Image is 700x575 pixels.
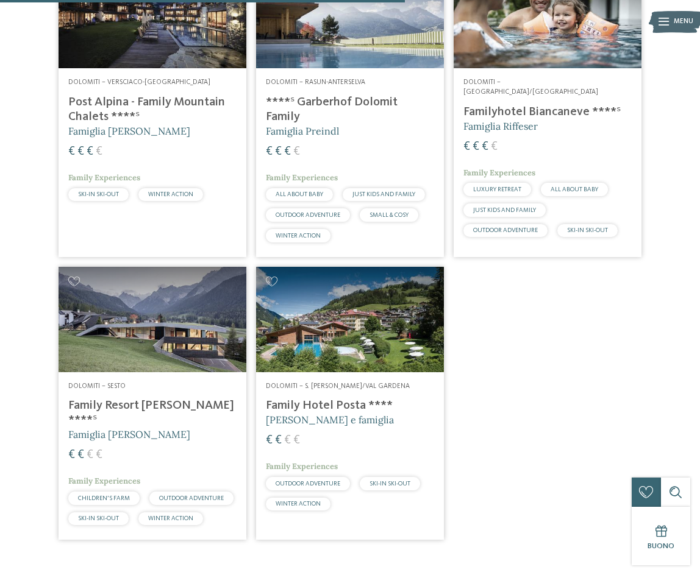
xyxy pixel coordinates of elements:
[266,79,365,86] span: Dolomiti – Rasun-Anterselva
[68,125,190,137] span: Famiglia [PERSON_NAME]
[148,515,193,521] span: WINTER ACTION
[78,191,119,197] span: SKI-IN SKI-OUT
[266,383,410,390] span: Dolomiti – S. [PERSON_NAME]/Val Gardena
[567,227,608,233] span: SKI-IN SKI-OUT
[148,191,193,197] span: WINTER ACTION
[276,233,321,239] span: WINTER ACTION
[256,267,444,540] a: Cercate un hotel per famiglie? Qui troverete solo i migliori! Dolomiti – S. [PERSON_NAME]/Val Gar...
[266,434,273,446] span: €
[59,267,246,372] img: Family Resort Rainer ****ˢ
[59,267,246,540] a: Cercate un hotel per famiglie? Qui troverete solo i migliori! Dolomiti – Sesto Family Resort [PER...
[284,146,291,158] span: €
[77,449,84,461] span: €
[632,507,690,565] a: Buono
[78,515,119,521] span: SKI-IN SKI-OUT
[68,428,190,440] span: Famiglia [PERSON_NAME]
[276,191,323,197] span: ALL ABOUT BABY
[463,105,632,119] h4: Familyhotel Biancaneve ****ˢ
[266,172,338,183] span: Family Experiences
[68,476,140,486] span: Family Experiences
[275,146,282,158] span: €
[648,542,674,550] span: Buono
[68,79,210,86] span: Dolomiti – Versciaco-[GEOGRAPHIC_DATA]
[159,495,224,501] span: OUTDOOR ADVENTURE
[284,434,291,446] span: €
[266,461,338,471] span: Family Experiences
[276,481,340,487] span: OUTDOOR ADVENTURE
[266,125,339,137] span: Famiglia Preindl
[68,95,237,124] h4: Post Alpina - Family Mountain Chalets ****ˢ
[473,186,521,192] span: LUXURY RETREAT
[463,168,535,178] span: Family Experiences
[87,449,93,461] span: €
[473,227,538,233] span: OUTDOOR ADVENTURE
[266,414,394,426] span: [PERSON_NAME] e famiglia
[491,141,498,153] span: €
[275,434,282,446] span: €
[352,191,415,197] span: JUST KIDS AND FAMILY
[68,383,126,390] span: Dolomiti – Sesto
[266,95,434,124] h4: ****ˢ Garberhof Dolomit Family
[256,267,444,372] img: Cercate un hotel per famiglie? Qui troverete solo i migliori!
[276,212,340,218] span: OUTDOOR ADVENTURE
[293,434,300,446] span: €
[68,172,140,183] span: Family Experiences
[96,146,102,158] span: €
[276,501,321,507] span: WINTER ACTION
[77,146,84,158] span: €
[68,449,75,461] span: €
[87,146,93,158] span: €
[551,186,598,192] span: ALL ABOUT BABY
[78,495,130,501] span: CHILDREN’S FARM
[266,398,434,413] h4: Family Hotel Posta ****
[68,398,237,428] h4: Family Resort [PERSON_NAME] ****ˢ
[293,146,300,158] span: €
[370,212,409,218] span: SMALL & COSY
[482,141,488,153] span: €
[96,449,102,461] span: €
[266,146,273,158] span: €
[463,79,598,96] span: Dolomiti – [GEOGRAPHIC_DATA]/[GEOGRAPHIC_DATA]
[68,146,75,158] span: €
[370,481,410,487] span: SKI-IN SKI-OUT
[473,207,536,213] span: JUST KIDS AND FAMILY
[463,120,538,132] span: Famiglia Riffeser
[473,141,479,153] span: €
[463,141,470,153] span: €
